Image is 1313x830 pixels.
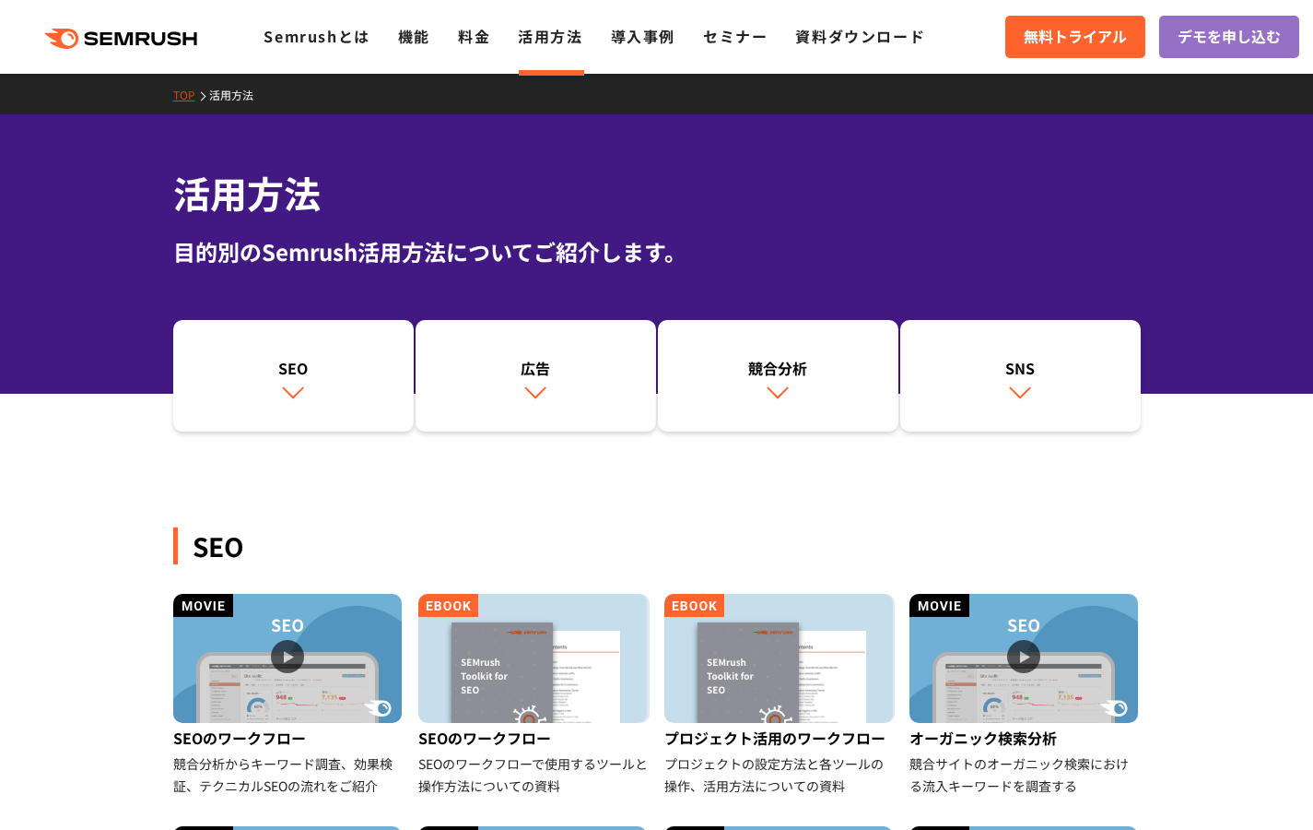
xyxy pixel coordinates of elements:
[173,166,1141,220] h1: 活用方法
[1024,25,1127,49] span: 無料トライアル
[795,25,925,47] a: 資料ダウンロード
[418,594,650,797] a: SEOのワークフロー SEOのワークフローで使用するツールと操作方法についての資料
[518,25,582,47] a: 活用方法
[398,25,430,47] a: 機能
[1178,25,1281,49] span: デモを申し込む
[909,357,1131,379] div: SNS
[909,753,1141,797] div: 競合サイトのオーガニック検索における流入キーワードを調査する
[664,723,896,753] div: プロジェクト活用のワークフロー
[425,357,647,379] div: 広告
[458,25,490,47] a: 料金
[1005,16,1145,58] a: 無料トライアル
[264,25,369,47] a: Semrushとは
[173,528,1141,564] div: SEO
[173,235,1141,268] div: 目的別のSemrush活用方法についてご紹介します。
[173,320,414,433] a: SEO
[209,87,267,102] a: 活用方法
[416,320,656,433] a: 広告
[900,320,1141,433] a: SNS
[664,753,896,797] div: プロジェクトの設定方法と各ツールの操作、活用方法についての資料
[418,753,650,797] div: SEOのワークフローで使用するツールと操作方法についての資料
[664,594,896,797] a: プロジェクト活用のワークフロー プロジェクトの設定方法と各ツールの操作、活用方法についての資料
[909,723,1141,753] div: オーガニック検索分析
[658,320,898,433] a: 競合分析
[182,357,404,379] div: SEO
[173,723,404,753] div: SEOのワークフロー
[173,87,209,102] a: TOP
[418,723,650,753] div: SEOのワークフロー
[703,25,768,47] a: セミナー
[909,594,1141,797] a: オーガニック検索分析 競合サイトのオーガニック検索における流入キーワードを調査する
[1159,16,1299,58] a: デモを申し込む
[611,25,675,47] a: 導入事例
[173,753,404,797] div: 競合分析からキーワード調査、効果検証、テクニカルSEOの流れをご紹介
[667,357,889,379] div: 競合分析
[173,594,404,797] a: SEOのワークフロー 競合分析からキーワード調査、効果検証、テクニカルSEOの流れをご紹介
